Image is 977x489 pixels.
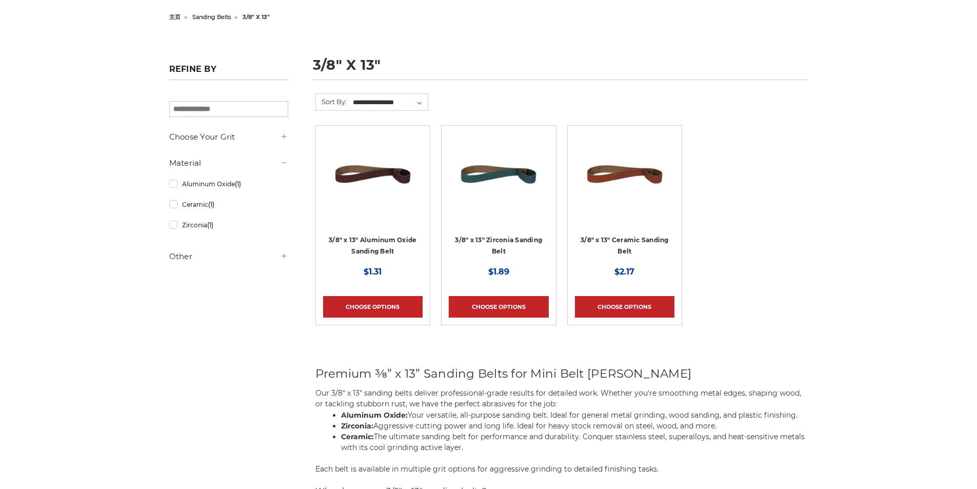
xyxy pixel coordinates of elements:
span: (1) [207,221,213,229]
span: (1) [235,180,241,188]
a: 3/8" x 13" Aluminum Oxide Sanding Belt [329,236,416,256]
span: $1.31 [364,267,382,277]
select: Sort By: [351,95,428,110]
a: 3/8" x 13" Ceramic Sanding Belt [581,236,669,256]
a: Choose Options [449,296,548,318]
h5: Choose Your Grit [169,131,288,143]
img: 3/8" x 13"Zirconia File Belt [457,133,540,215]
a: Aluminum Oxide [169,175,288,193]
span: $2.17 [614,267,634,277]
strong: Zirconia: [341,421,373,431]
span: Premium ⅜” x 13” Sanding Belts for Mini Belt [PERSON_NAME] [315,366,692,381]
span: Your versatile, all-purpose sanding belt. Ideal for general metal grinding, wood sanding, and pla... [408,410,797,420]
a: 主页 [169,13,181,21]
strong: Ceramic: [341,432,374,441]
a: sanding belts [192,13,231,21]
img: 3/8" x 13" Ceramic File Belt [584,133,666,215]
a: 3/8" x 13" Zirconia Sanding Belt [455,236,542,256]
a: Ceramic [169,195,288,213]
a: 3/8" x 13" Ceramic File Belt [575,133,674,232]
span: The ultimate sanding belt for performance and durability. Conquer stainless steel, superalloys, a... [341,432,805,452]
h5: Refine by [169,64,288,80]
span: Aggressive cutting power and long life. Ideal for heavy stock removal on steel, wood, and more. [373,421,716,431]
a: Zirconia [169,216,288,234]
h5: Other [169,250,288,263]
a: 3/8" x 13" Aluminum Oxide File Belt [323,133,423,232]
h1: 3/8" x 13" [313,58,808,80]
strong: Aluminum Oxide: [341,410,408,420]
h5: Material [169,157,288,169]
a: 3/8" x 13"Zirconia File Belt [449,133,548,232]
span: (1) [208,201,214,208]
label: Sort By: [316,94,347,109]
img: 3/8" x 13" Aluminum Oxide File Belt [332,133,414,215]
span: $1.89 [488,267,509,277]
a: Choose Options [575,296,674,318]
span: Our 3/8" x 13" sanding belts deliver professional-grade results for detailed work. Whether you're... [315,388,801,408]
a: Choose Options [323,296,423,318]
span: Each belt is available in multiple grit options for aggressive grinding to detailed finishing tasks. [315,464,659,474]
span: 3/8" x 13" [243,13,270,21]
